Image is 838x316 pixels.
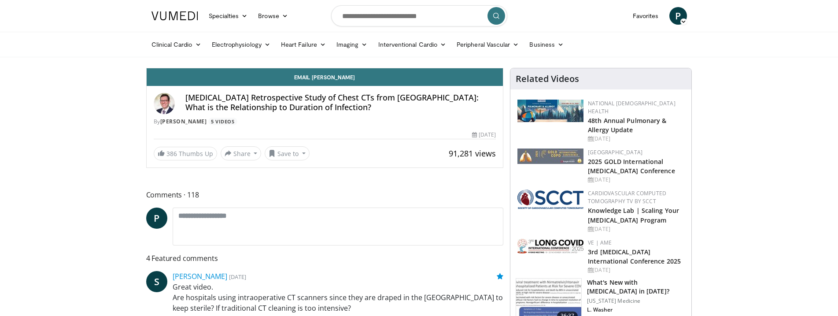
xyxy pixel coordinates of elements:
[587,306,686,313] p: L. Washer
[517,100,583,122] img: b90f5d12-84c1-472e-b843-5cad6c7ef911.jpg.150x105_q85_autocrop_double_scale_upscale_version-0.2.jpg
[516,74,579,84] h4: Related Videos
[517,149,583,164] img: 29f03053-4637-48fc-b8d3-cde88653f0ec.jpeg.150x105_q85_autocrop_double_scale_upscale_version-0.2.jpg
[524,36,569,53] a: Business
[587,278,686,296] h3: What's New with [MEDICAL_DATA] in [DATE]?
[588,206,679,224] a: Knowledge Lab | Scaling Your [MEDICAL_DATA] Program
[147,68,503,86] a: Email [PERSON_NAME]
[472,131,496,139] div: [DATE]
[221,146,262,160] button: Share
[173,282,504,313] p: Great video. Are hospitals using intraoperative CT scanners since they are draped in the [GEOGRAP...
[166,149,177,158] span: 386
[587,297,686,305] p: [US_STATE] Medicine
[173,271,227,281] a: [PERSON_NAME]
[588,100,676,115] a: National [DEMOGRAPHIC_DATA] Health
[588,176,684,184] div: [DATE]
[588,239,612,246] a: VE | AME
[588,248,681,265] a: 3rd [MEDICAL_DATA] International Conference 2025
[451,36,524,53] a: Peripheral Vascular
[208,118,237,125] a: 5 Videos
[449,148,496,159] span: 91,281 views
[588,149,642,156] a: [GEOGRAPHIC_DATA]
[154,118,496,126] div: By
[146,36,207,53] a: Clinical Cardio
[588,116,666,134] a: 48th Annual Pulmonary & Allergy Update
[253,7,293,25] a: Browse
[588,157,675,175] a: 2025 GOLD International [MEDICAL_DATA] Conference
[151,11,198,20] img: VuMedi Logo
[588,135,684,143] div: [DATE]
[154,147,217,160] a: 386 Thumbs Up
[517,190,583,209] img: 51a70120-4f25-49cc-93a4-67582377e75f.png.150x105_q85_autocrop_double_scale_upscale_version-0.2.png
[154,93,175,114] img: Avatar
[373,36,452,53] a: Interventional Cardio
[203,7,253,25] a: Specialties
[628,7,664,25] a: Favorites
[669,7,687,25] a: P
[276,36,331,53] a: Heart Failure
[185,93,496,112] h4: [MEDICAL_DATA] Retrospective Study of Chest CTs from [GEOGRAPHIC_DATA]: What is the Relationship ...
[588,225,684,233] div: [DATE]
[207,36,276,53] a: Electrophysiology
[146,253,504,264] span: 4 Featured comments
[146,189,504,201] span: Comments 118
[229,273,246,281] small: [DATE]
[160,118,207,125] a: [PERSON_NAME]
[265,146,310,160] button: Save to
[146,271,167,292] a: S
[331,5,507,26] input: Search topics, interventions
[146,208,167,229] a: P
[331,36,373,53] a: Imaging
[588,266,684,274] div: [DATE]
[517,239,583,253] img: a2792a71-925c-4fc2-b8ef-8d1b21aec2f7.png.150x105_q85_autocrop_double_scale_upscale_version-0.2.jpg
[588,190,666,205] a: Cardiovascular Computed Tomography TV by SCCT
